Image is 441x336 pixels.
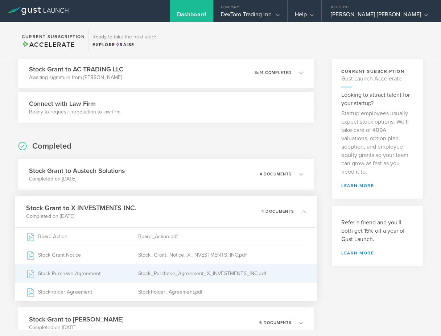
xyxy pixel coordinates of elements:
a: learn more [341,183,414,188]
div: Stock_Grant_Notice_X_INVESTMENTS_INC.pdf [138,246,306,264]
p: 4 documents [261,210,294,213]
p: Completed on [DATE] [29,324,124,331]
p: 6 documents [259,321,292,325]
div: Board_Action.pdf [138,228,306,246]
div: Explore [92,41,156,48]
p: 3 4 completed [255,71,292,75]
p: 4 documents [260,172,292,176]
p: Completed on [DATE] [29,175,125,183]
div: Stock Purchase Agreement [26,265,138,283]
span: Accelerate [22,41,75,49]
div: Stockholder_Agreement.pdf [138,283,306,301]
h3: Refer a friend and you'll both get 15% off a year of Gust Launch. [341,219,414,244]
div: [PERSON_NAME] [PERSON_NAME] [331,11,428,22]
a: Learn more [341,251,414,255]
div: Ready to take the next step?ExploreRaise [88,29,160,51]
p: Completed on [DATE] [26,213,136,220]
span: Raise [115,42,135,47]
p: Ready to request introduction to law firm [29,108,120,116]
div: Dashboard [177,11,206,22]
h3: Stock Grant to Austech Solutions [29,166,125,175]
h3: Stock Grant to AC TRADING LLC [29,65,123,74]
div: Help [295,11,314,22]
h3: Connect with Law Firm [29,99,120,108]
p: Startup employees usually expect stock options. We’ll take care of 409A valuations, option plan a... [341,109,414,176]
em: of [257,70,261,75]
h3: Looking to attract talent for your startup? [341,91,414,108]
div: Board Action [26,228,138,246]
div: Stock_Purchase_Agreement_X_INVESTMENTS_INC.pdf [138,265,306,283]
h4: Gust Launch Accelerate [341,75,414,83]
div: DexToro Trading Inc. [221,11,280,22]
h2: Completed [32,141,71,152]
p: Awaiting signature from [PERSON_NAME] [29,74,123,81]
h2: Current Subscription [22,34,85,39]
h3: Ready to take the next step? [92,34,156,40]
iframe: Chat Widget [405,301,441,336]
h3: Stock Grant to X INVESTMENTS INC. [26,203,136,213]
div: Stockholder Agreement [26,283,138,301]
h3: current subscription [341,68,414,75]
div: Stock Grant Notice [26,246,138,264]
h3: Stock Grant to [PERSON_NAME] [29,315,124,324]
